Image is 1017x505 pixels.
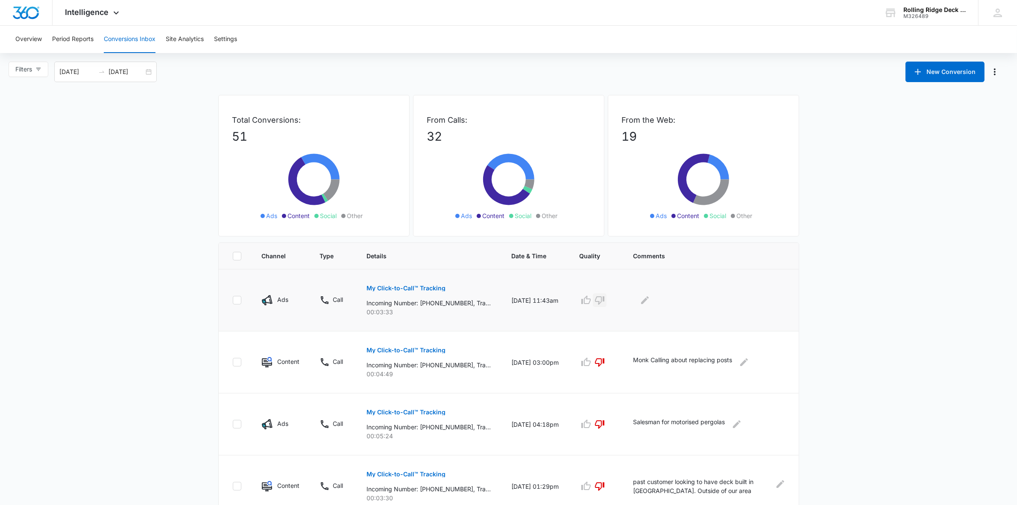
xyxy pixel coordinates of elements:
[366,464,445,484] button: My Click-to-Call™ Tracking
[501,269,569,331] td: [DATE] 11:43am
[366,422,491,431] p: Incoming Number: [PHONE_NUMBER], Tracking Number: [PHONE_NUMBER], Ring To: [PHONE_NUMBER], Caller...
[737,211,753,220] span: Other
[515,211,532,220] span: Social
[15,26,42,53] button: Overview
[108,67,144,77] input: End date
[347,211,363,220] span: Other
[333,481,343,490] p: Call
[501,393,569,455] td: [DATE] 04:18pm
[906,62,985,82] button: New Conversion
[320,211,337,220] span: Social
[166,26,204,53] button: Site Analytics
[15,65,32,74] span: Filters
[277,481,299,490] p: Content
[366,347,445,353] p: My Click-to-Call™ Tracking
[366,340,445,360] button: My Click-to-Call™ Tracking
[366,369,491,378] p: 00:04:49
[104,26,155,53] button: Conversions Inbox
[366,278,445,298] button: My Click-to-Call™ Tracking
[542,211,558,220] span: Other
[633,477,771,495] p: past customer looking to have deck built in [GEOGRAPHIC_DATA]. Outside of our area
[59,67,95,77] input: Start date
[262,251,287,260] span: Channel
[9,62,48,77] button: Filters
[677,211,700,220] span: Content
[333,295,343,304] p: Call
[638,293,652,307] button: Edit Comments
[267,211,278,220] span: Ads
[501,331,569,393] td: [DATE] 03:00pm
[319,251,334,260] span: Type
[710,211,727,220] span: Social
[65,8,109,17] span: Intelligence
[903,13,966,19] div: account id
[633,417,725,431] p: Salesman for motorised pergolas
[366,431,491,440] p: 00:05:24
[366,402,445,422] button: My Click-to-Call™ Tracking
[579,251,600,260] span: Quality
[277,357,299,366] p: Content
[483,211,505,220] span: Content
[333,357,343,366] p: Call
[366,360,491,369] p: Incoming Number: [PHONE_NUMBER], Tracking Number: [PHONE_NUMBER], Ring To: [PHONE_NUMBER], Caller...
[98,68,105,75] span: to
[988,65,1002,79] button: Manage Numbers
[656,211,667,220] span: Ads
[737,355,751,369] button: Edit Comments
[288,211,310,220] span: Content
[333,419,343,428] p: Call
[730,417,744,431] button: Edit Comments
[214,26,237,53] button: Settings
[366,307,491,316] p: 00:03:33
[232,127,396,145] p: 51
[633,355,732,369] p: Monk Calling about replacing posts
[278,295,289,304] p: Ads
[366,493,491,502] p: 00:03:30
[366,409,445,415] p: My Click-to-Call™ Tracking
[366,471,445,477] p: My Click-to-Call™ Tracking
[903,6,966,13] div: account name
[366,484,491,493] p: Incoming Number: [PHONE_NUMBER], Tracking Number: [PHONE_NUMBER], Ring To: [PHONE_NUMBER], Caller...
[511,251,546,260] span: Date & Time
[622,127,785,145] p: 19
[461,211,472,220] span: Ads
[427,114,590,126] p: From Calls:
[278,419,289,428] p: Ads
[366,251,478,260] span: Details
[232,114,396,126] p: Total Conversions:
[98,68,105,75] span: swap-right
[622,114,785,126] p: From the Web:
[366,285,445,291] p: My Click-to-Call™ Tracking
[633,251,773,260] span: Comments
[366,298,491,307] p: Incoming Number: [PHONE_NUMBER], Tracking Number: [PHONE_NUMBER], Ring To: [PHONE_NUMBER], Caller...
[427,127,590,145] p: 32
[776,477,785,491] button: Edit Comments
[52,26,94,53] button: Period Reports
